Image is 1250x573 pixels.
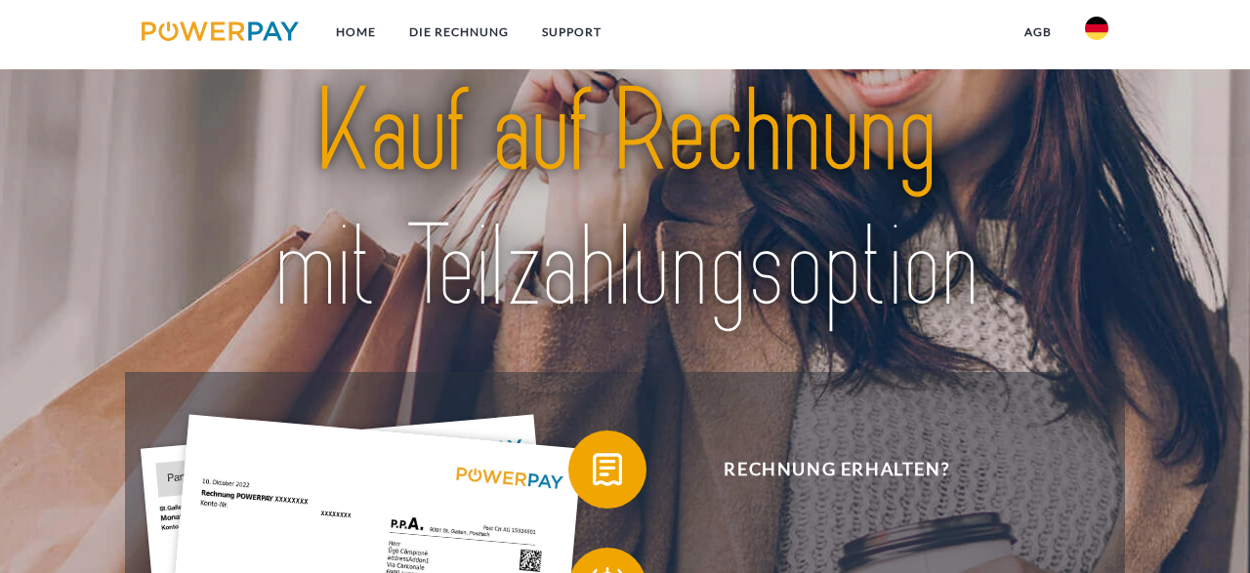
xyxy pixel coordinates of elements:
img: logo-powerpay.svg [142,21,299,41]
a: DIE RECHNUNG [393,15,525,50]
a: Home [319,15,393,50]
img: de [1085,17,1108,40]
a: SUPPORT [525,15,618,50]
a: agb [1008,15,1068,50]
img: qb_bill.svg [583,445,632,494]
button: Rechnung erhalten? [568,430,1076,509]
img: title-powerpay_de.svg [189,58,1062,342]
span: Rechnung erhalten? [598,430,1076,509]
